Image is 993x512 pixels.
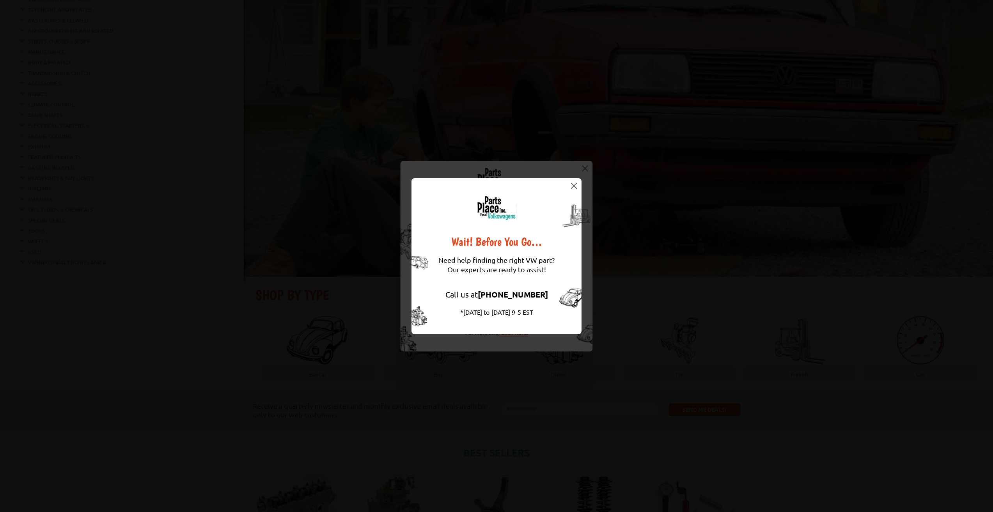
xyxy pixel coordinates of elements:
div: Need help finding the right VW part? Our experts are ready to assist! [438,248,555,282]
img: logo [477,196,516,220]
img: close [571,183,577,189]
div: *[DATE] to [DATE] 9-5 EST [438,307,555,317]
div: Wait! Before You Go… [438,236,555,248]
a: Call us at[PHONE_NUMBER] [445,289,548,299]
strong: [PHONE_NUMBER] [478,289,548,299]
